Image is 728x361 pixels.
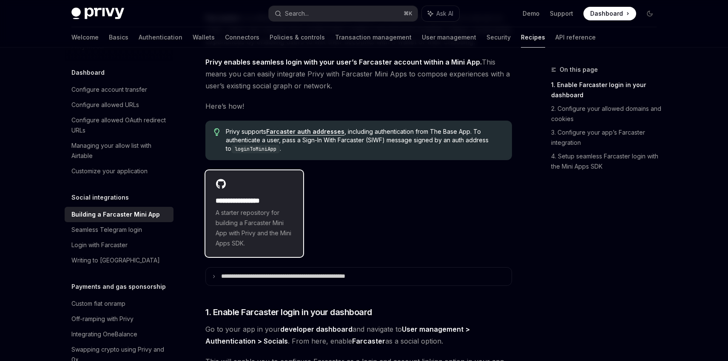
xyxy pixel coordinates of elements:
[65,222,173,237] a: Seamless Telegram login
[71,329,137,339] div: Integrating OneBalance
[590,9,623,18] span: Dashboard
[205,170,303,257] a: **** **** **** **A starter repository for building a Farcaster Mini App with Privy and the Mini A...
[71,299,125,309] div: Custom fiat onramp
[65,237,173,253] a: Login with Farcaster
[65,164,173,179] a: Customize your application
[65,97,173,113] a: Configure allowed URLs
[205,100,512,112] span: Here’s how!
[486,27,511,48] a: Security
[551,78,663,102] a: 1. Enable Farcaster login in your dashboard
[205,58,482,66] strong: Privy enables seamless login with your user’s Farcaster account within a Mini App.
[436,9,453,18] span: Ask AI
[550,9,573,18] a: Support
[205,306,372,318] span: 1. Enable Farcaster login in your dashboard
[422,6,459,21] button: Ask AI
[139,27,182,48] a: Authentication
[71,8,124,20] img: dark logo
[521,27,545,48] a: Recipes
[71,85,147,95] div: Configure account transfer
[643,7,657,20] button: Toggle dark mode
[583,7,636,20] a: Dashboard
[205,56,512,92] span: This means you can easily integrate Privy with Farcaster Mini Apps to compose experiences with a ...
[65,207,173,222] a: Building a Farcaster Mini App
[231,145,280,153] code: loginToMiniApp
[65,253,173,268] a: Writing to [GEOGRAPHIC_DATA]
[551,149,663,173] a: 4. Setup seamless Farcaster login with the Mini Apps SDK
[65,113,173,138] a: Configure allowed OAuth redirect URLs
[71,68,105,78] h5: Dashboard
[523,9,540,18] a: Demo
[205,325,470,345] strong: User management > Authentication > Socials
[193,27,215,48] a: Wallets
[270,27,325,48] a: Policies & controls
[71,255,160,265] div: Writing to [GEOGRAPHIC_DATA]
[205,323,512,347] span: Go to your app in your and navigate to . From here, enable as a social option.
[71,225,142,235] div: Seamless Telegram login
[266,128,344,135] a: Farcaster auth addresses
[285,8,309,19] div: Search...
[65,311,173,327] a: Off-ramping with Privy
[551,102,663,126] a: 2. Configure your allowed domains and cookies
[551,126,663,149] a: 3. Configure your app’s Farcaster integration
[560,65,598,75] span: On this page
[71,314,134,324] div: Off-ramping with Privy
[71,141,168,161] div: Managing your allow list with Airtable
[404,10,412,17] span: ⌘ K
[555,27,596,48] a: API reference
[216,208,293,248] span: A starter repository for building a Farcaster Mini App with Privy and the Mini Apps SDK.
[65,138,173,164] a: Managing your allow list with Airtable
[71,192,129,203] h5: Social integrations
[269,6,418,21] button: Search...⌘K
[225,27,259,48] a: Connectors
[71,166,148,176] div: Customize your application
[71,282,166,292] h5: Payments and gas sponsorship
[65,327,173,342] a: Integrating OneBalance
[71,27,99,48] a: Welcome
[280,325,353,334] a: developer dashboard
[65,296,173,311] a: Custom fiat onramp
[335,27,412,48] a: Transaction management
[65,82,173,97] a: Configure account transfer
[422,27,476,48] a: User management
[71,100,139,110] div: Configure allowed URLs
[214,128,220,136] svg: Tip
[226,127,503,153] span: Privy supports , including authentication from The Base App. To authenticate a user, pass a Sign-...
[71,209,160,220] div: Building a Farcaster Mini App
[109,27,128,48] a: Basics
[71,115,168,135] div: Configure allowed OAuth redirect URLs
[71,240,128,250] div: Login with Farcaster
[352,337,385,345] strong: Farcaster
